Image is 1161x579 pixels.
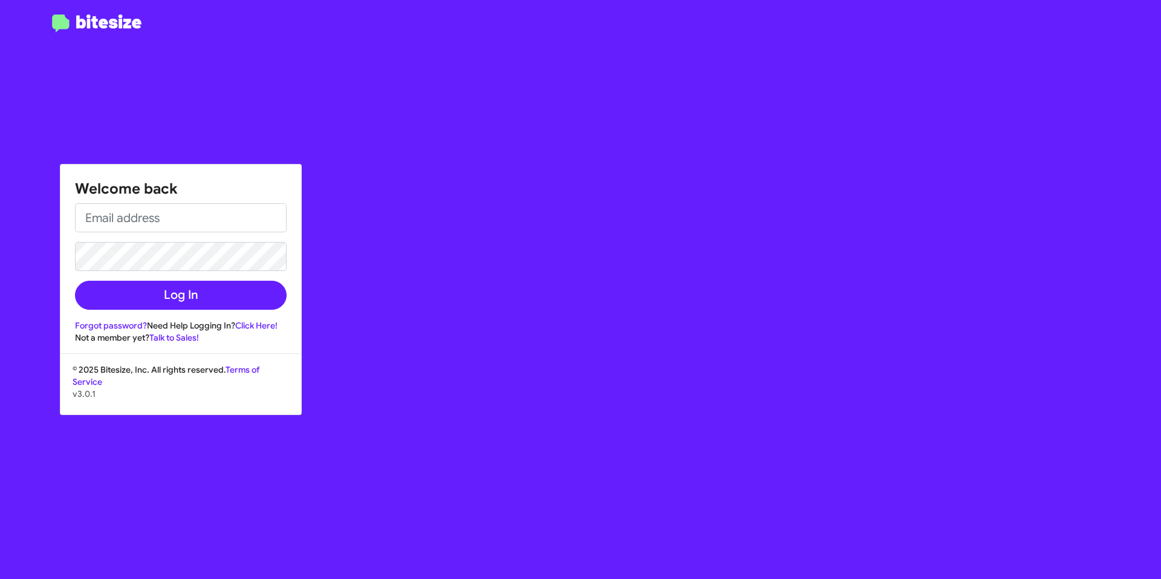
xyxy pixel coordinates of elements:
div: Need Help Logging In? [75,319,287,332]
a: Click Here! [235,320,278,331]
div: © 2025 Bitesize, Inc. All rights reserved. [60,364,301,414]
input: Email address [75,203,287,232]
div: Not a member yet? [75,332,287,344]
p: v3.0.1 [73,388,289,400]
a: Forgot password? [75,320,147,331]
a: Talk to Sales! [149,332,199,343]
h1: Welcome back [75,179,287,198]
button: Log In [75,281,287,310]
